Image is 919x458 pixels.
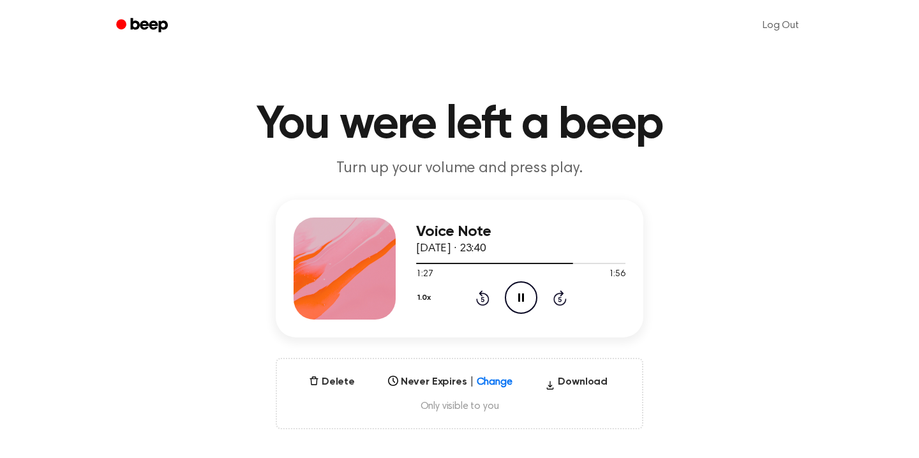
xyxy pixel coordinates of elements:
[107,13,179,38] a: Beep
[304,374,360,390] button: Delete
[214,158,705,179] p: Turn up your volume and press play.
[609,268,625,281] span: 1:56
[750,10,812,41] a: Log Out
[416,268,433,281] span: 1:27
[292,400,627,413] span: Only visible to you
[416,223,625,240] h3: Voice Note
[416,243,486,255] span: [DATE] · 23:40
[133,102,786,148] h1: You were left a beep
[540,374,613,395] button: Download
[416,287,435,309] button: 1.0x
